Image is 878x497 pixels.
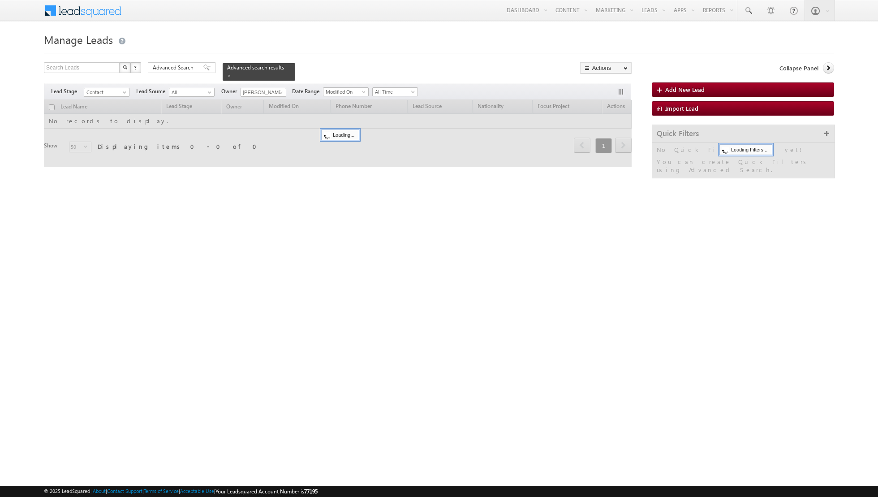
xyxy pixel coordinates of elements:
a: About [93,488,106,494]
span: Date Range [292,87,323,95]
span: 77195 [304,488,318,495]
span: Manage Leads [44,32,113,47]
div: Loading... [321,130,359,140]
a: Contact [84,88,129,97]
span: Advanced Search [153,64,196,72]
span: Contact [84,88,127,96]
span: Advanced search results [227,64,284,71]
a: Acceptable Use [180,488,214,494]
a: Contact Support [107,488,142,494]
span: Lead Stage [51,87,84,95]
span: Modified On [323,88,366,96]
button: Actions [580,62,632,73]
span: Your Leadsquared Account Number is [215,488,318,495]
span: Owner [221,87,241,95]
span: Add New Lead [665,86,705,93]
span: All Time [373,88,415,96]
span: ? [134,64,138,71]
span: Import Lead [665,104,698,112]
span: All [169,88,212,96]
a: All Time [372,87,418,96]
span: Collapse Panel [779,64,818,72]
img: Search [123,65,127,69]
a: Terms of Service [144,488,179,494]
a: All [169,88,215,97]
span: Lead Source [136,87,169,95]
a: Show All Items [274,88,285,97]
div: Loading Filters... [719,144,772,155]
a: Modified On [323,87,369,96]
input: Type to Search [241,88,286,97]
span: © 2025 LeadSquared | | | | | [44,487,318,496]
button: ? [130,62,141,73]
